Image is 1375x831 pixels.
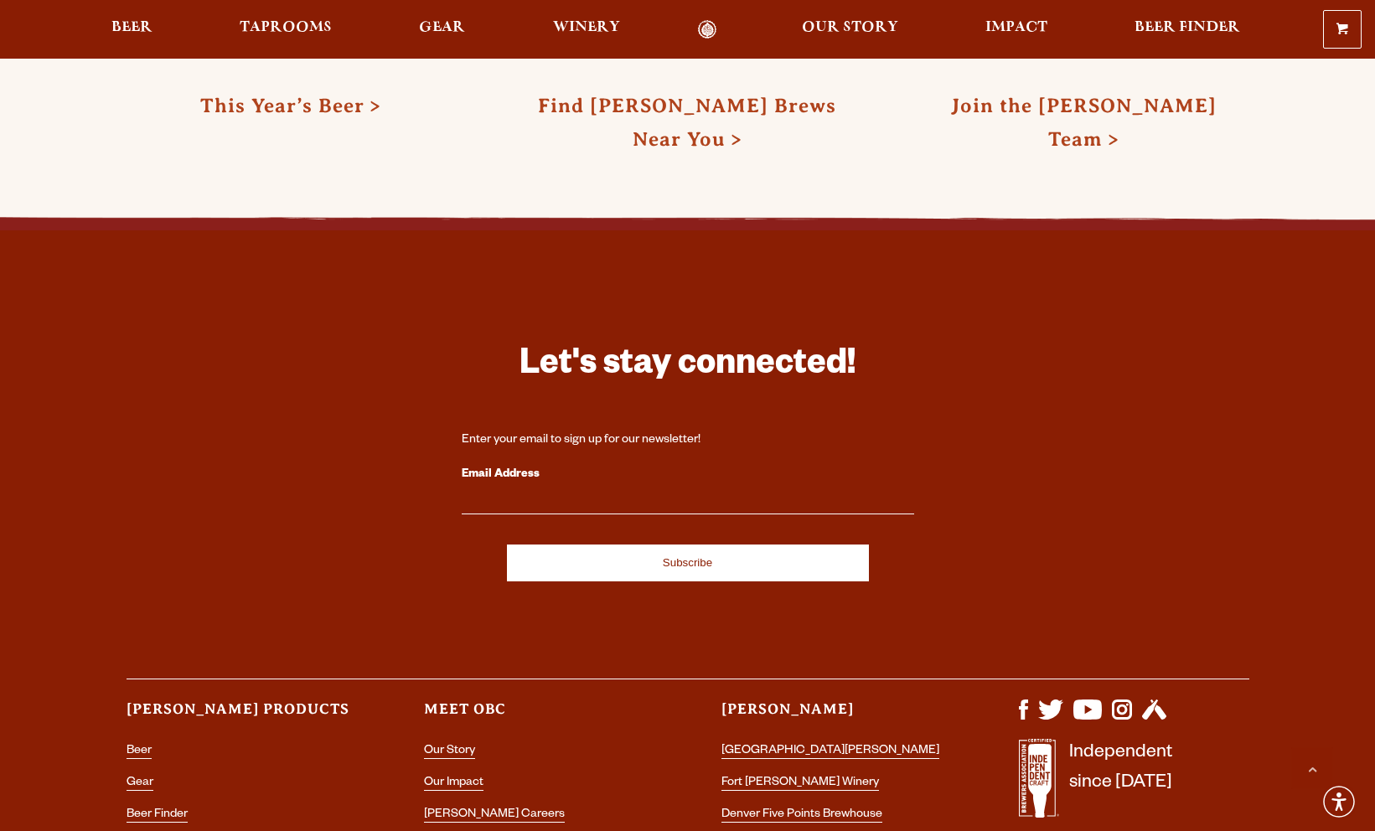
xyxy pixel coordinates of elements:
[985,21,1047,34] span: Impact
[424,777,483,791] a: Our Impact
[229,20,343,39] a: Taprooms
[1069,739,1172,827] p: Independent since [DATE]
[424,745,475,759] a: Our Story
[542,20,631,39] a: Winery
[1135,21,1240,34] span: Beer Finder
[127,777,153,791] a: Gear
[721,808,882,823] a: Denver Five Points Brewhouse
[1142,711,1166,725] a: Visit us on Untappd
[507,545,869,581] input: Subscribe
[1321,783,1357,820] div: Accessibility Menu
[424,699,654,734] h3: Meet OBC
[462,343,914,392] h3: Let's stay connected!
[791,20,909,39] a: Our Story
[1112,711,1132,725] a: Visit us on Instagram
[101,20,163,39] a: Beer
[721,699,952,734] h3: [PERSON_NAME]
[974,20,1058,39] a: Impact
[240,21,332,34] span: Taprooms
[1124,20,1251,39] a: Beer Finder
[1019,711,1028,725] a: Visit us on Facebook
[408,20,476,39] a: Gear
[802,21,898,34] span: Our Story
[721,745,939,759] a: [GEOGRAPHIC_DATA][PERSON_NAME]
[200,95,381,116] a: This Year’s Beer
[127,745,152,759] a: Beer
[127,699,357,734] h3: [PERSON_NAME] Products
[1038,711,1063,725] a: Visit us on X (formerly Twitter)
[424,808,565,823] a: [PERSON_NAME] Careers
[462,432,914,449] div: Enter your email to sign up for our newsletter!
[1291,747,1333,789] a: Scroll to top
[127,808,188,823] a: Beer Finder
[1073,711,1102,725] a: Visit us on YouTube
[721,777,879,791] a: Fort [PERSON_NAME] Winery
[419,21,465,34] span: Gear
[676,20,739,39] a: Odell Home
[111,21,152,34] span: Beer
[951,95,1217,150] a: Join the [PERSON_NAME] Team
[462,464,914,486] label: Email Address
[538,95,836,150] a: Find [PERSON_NAME] BrewsNear You
[553,21,620,34] span: Winery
